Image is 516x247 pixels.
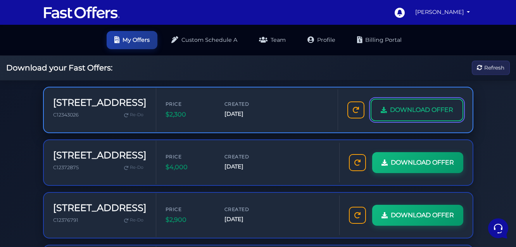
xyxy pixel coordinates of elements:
h2: Hello [PERSON_NAME] 👋 [6,6,130,31]
p: You: ok its working [33,65,123,73]
p: Help [120,187,130,194]
a: DOWNLOAD OFFER [371,99,463,121]
a: Profile [300,31,343,49]
span: DOWNLOAD OFFER [390,105,453,115]
h2: Download your Fast Offers: [6,63,112,72]
span: Find an Answer [12,140,53,146]
span: Re-Do [130,164,143,171]
span: Start a Conversation [56,113,109,120]
a: Custom Schedule A [164,31,245,49]
span: [DATE] [224,110,271,118]
span: C12343026 [53,112,79,118]
span: C12376791 [53,217,78,223]
span: Re-Do [130,217,143,224]
span: [DATE] [224,215,271,224]
span: Re-Do [130,111,143,118]
span: Created [224,153,271,160]
img: dark [12,57,28,72]
span: Created [224,206,271,213]
button: Home [6,176,54,194]
a: Billing Portal [349,31,409,49]
span: $2,300 [166,110,212,120]
h3: [STREET_ADDRESS] [53,97,147,108]
span: Price [166,100,212,108]
a: Re-Do [121,163,147,173]
a: My Offers [107,31,157,49]
img: dark [13,89,22,99]
a: Re-Do [121,110,147,120]
span: $2,900 [166,215,212,225]
span: C12372875 [53,165,79,170]
p: Messages [67,187,89,194]
button: Help [101,176,149,194]
p: [DATE] [128,56,143,63]
span: Created [224,100,271,108]
a: See all [125,43,143,50]
a: DOWNLOAD OFFER [372,152,463,173]
button: Refresh [472,61,510,75]
a: Fast OffersYou:My fast offer wont generate so I am unabe to use the service [DATE] and have to dr... [9,82,146,106]
span: Price [166,153,212,160]
p: You: My fast offer wont generate so I am unabe to use the service [DATE] and have to draft the of... [33,95,123,103]
span: Your Conversations [12,43,63,50]
iframe: Customerly Messenger Launcher [487,217,510,240]
span: Price [166,206,212,213]
span: [DATE] [224,162,271,171]
a: Re-Do [121,215,147,225]
img: dark [18,89,28,99]
a: DOWNLOAD OFFER [372,205,463,226]
span: Fast Offers Support [33,56,123,63]
span: Refresh [484,63,504,72]
input: Search for an Article... [17,156,127,164]
h3: [STREET_ADDRESS] [53,202,147,214]
a: Fast Offers SupportYou:ok its working[DATE] [9,53,146,76]
span: $4,000 [166,162,212,172]
a: Team [251,31,293,49]
a: Open Help Center [97,140,143,146]
button: Messages [54,176,102,194]
span: DOWNLOAD OFFER [391,158,454,168]
span: DOWNLOAD OFFER [391,210,454,220]
p: [DATE] [128,86,143,93]
span: Fast Offers [33,86,123,93]
h3: [STREET_ADDRESS] [53,150,147,161]
button: Start a Conversation [12,109,143,124]
p: Home [23,187,36,194]
a: [PERSON_NAME] [412,5,473,20]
